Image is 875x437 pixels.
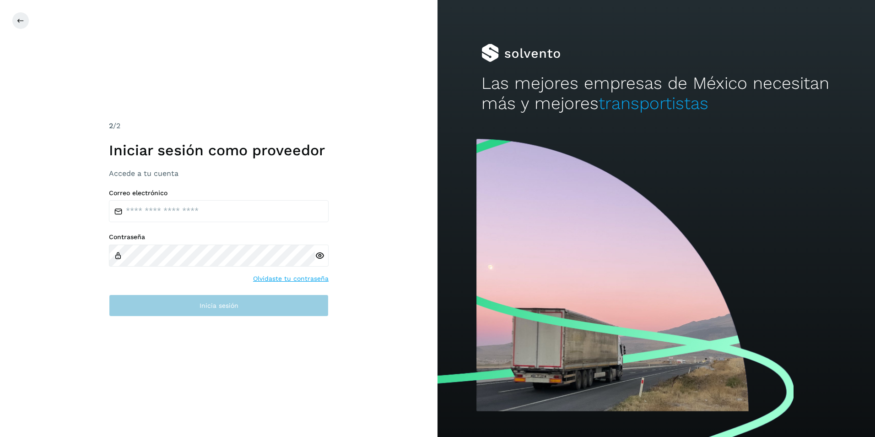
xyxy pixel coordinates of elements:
[109,189,329,197] label: Correo electrónico
[200,302,238,309] span: Inicia sesión
[109,120,329,131] div: /2
[109,169,329,178] h3: Accede a tu cuenta
[109,121,113,130] span: 2
[253,274,329,284] a: Olvidaste tu contraseña
[599,93,708,113] span: transportistas
[481,73,832,114] h2: Las mejores empresas de México necesitan más y mejores
[109,142,329,159] h1: Iniciar sesión como proveedor
[109,233,329,241] label: Contraseña
[109,295,329,317] button: Inicia sesión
